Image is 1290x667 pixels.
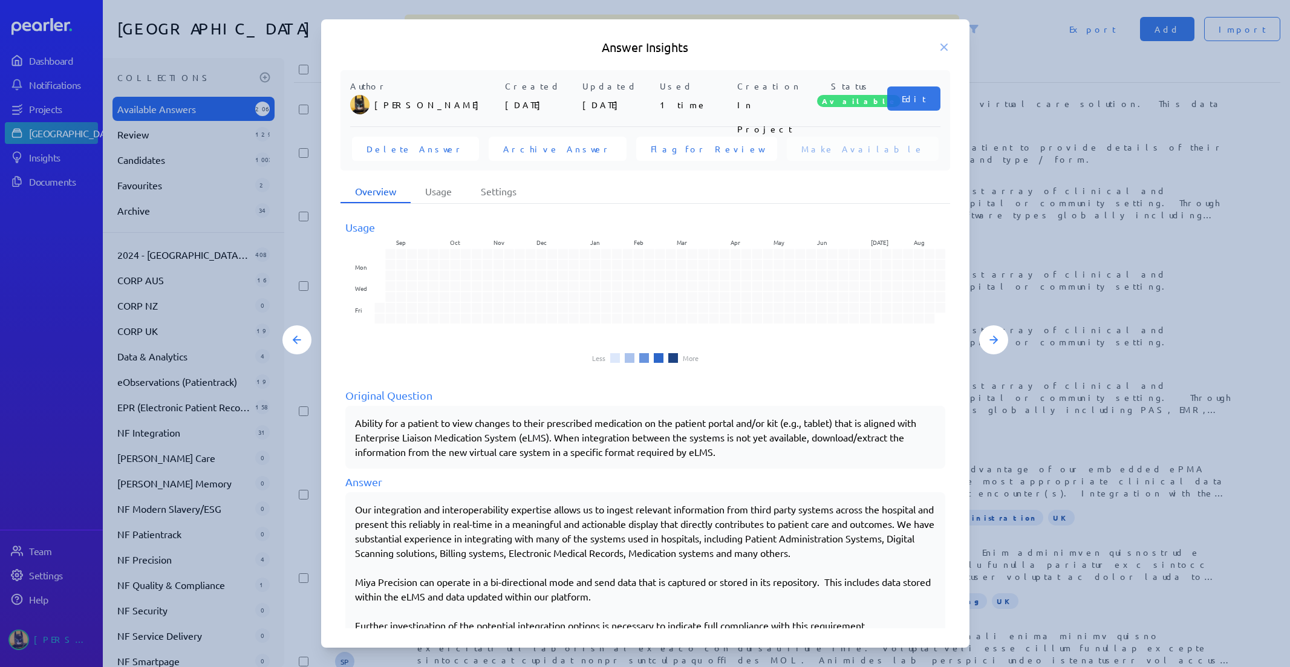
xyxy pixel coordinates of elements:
text: [DATE] [870,238,888,247]
p: [PERSON_NAME] [374,93,500,117]
li: Usage [411,180,466,203]
span: Further investigation of the potential integration options is necessary to indicate full complian... [355,619,867,631]
li: Less [592,354,605,362]
div: Usage [345,219,945,235]
p: Creation [737,80,810,93]
li: Settings [466,180,531,203]
text: Jun [816,238,827,247]
text: Oct [450,238,460,247]
p: Ability for a patient to view changes to their prescribed medication on the patient portal and/or... [355,415,936,459]
button: Edit [887,86,940,111]
p: Updated [582,80,655,93]
button: Delete Answer [352,137,479,161]
span: Flag for Review [651,143,763,155]
p: Author [350,80,500,93]
p: Used [660,80,732,93]
text: Aug [914,238,925,247]
span: Miya Precision can operate in a bi-directional mode and send data that is captured or stored in i... [355,576,931,602]
text: Feb [633,238,643,247]
text: Sep [396,238,406,247]
button: Archive Answer [489,137,627,161]
text: Apr [731,238,740,247]
button: Flag for Review [636,137,777,161]
p: [DATE] [505,93,578,117]
li: More [683,354,699,362]
li: Overview [340,180,411,203]
p: In Project [737,93,810,117]
text: Jan [590,238,600,247]
text: May [774,238,784,247]
text: Fri [355,305,362,314]
text: Mon [355,262,367,272]
button: Make Available [787,137,939,161]
div: Answer [345,473,945,490]
p: Created [505,80,578,93]
span: Make Available [801,143,924,155]
span: Available [817,95,901,107]
text: Mar [676,238,686,247]
p: Status [815,80,887,93]
text: Dec [536,238,547,247]
img: Tung Nguyen [350,95,370,114]
p: 1 time [660,93,732,117]
p: [DATE] [582,93,655,117]
text: Wed [355,284,367,293]
div: Original Question [345,387,945,403]
span: Edit [902,93,926,105]
span: Archive Answer [503,143,612,155]
text: Nov [493,238,504,247]
span: Our integration and interoperability expertise allows us to ingest relevant information from thir... [355,503,934,559]
span: Delete Answer [366,143,464,155]
h5: Answer Insights [340,39,950,56]
button: Next Answer [979,325,1008,354]
button: Previous Answer [282,325,311,354]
